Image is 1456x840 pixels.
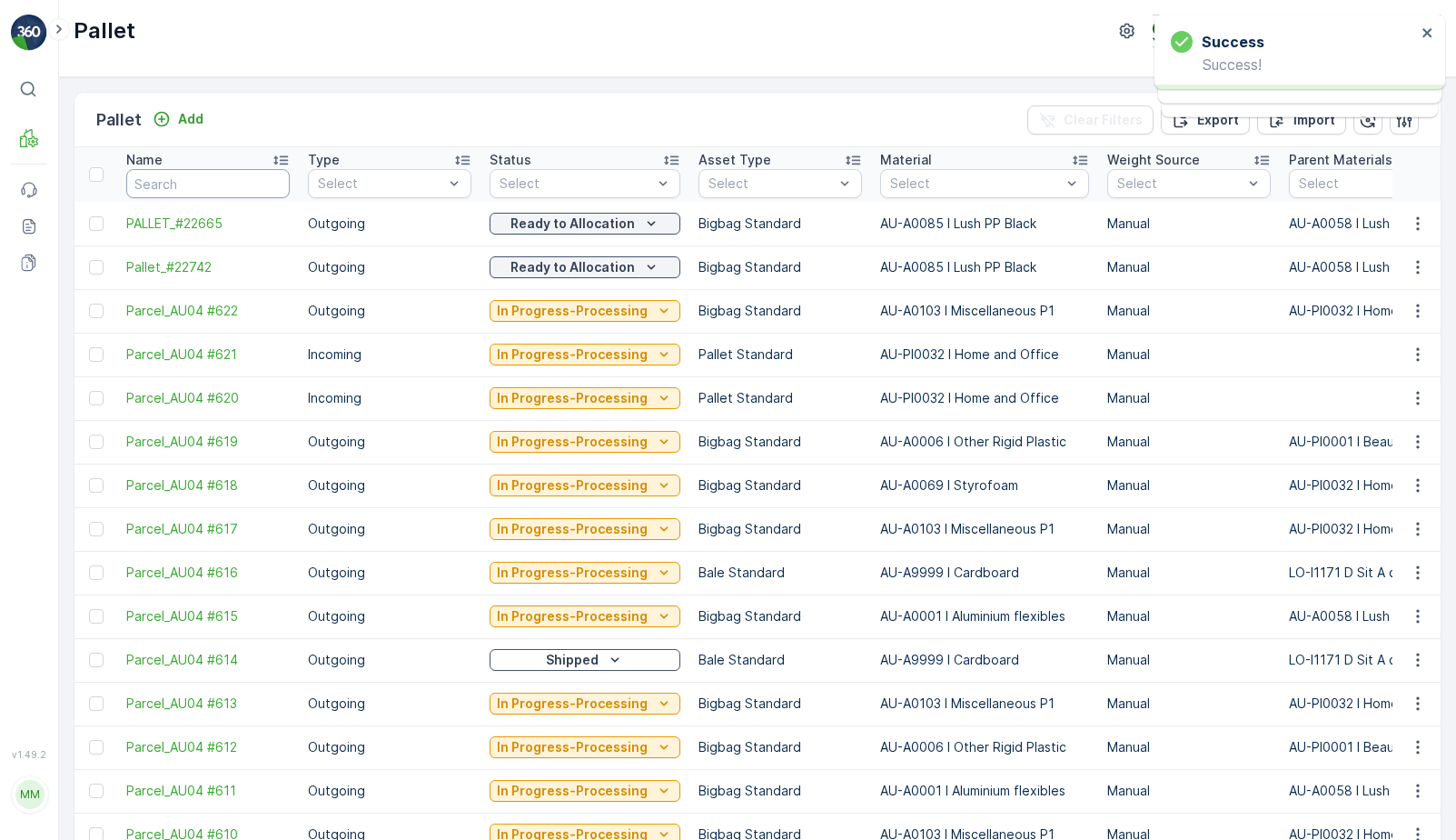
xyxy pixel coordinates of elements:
[497,476,648,495] p: In Progress-Processing
[1098,507,1280,551] td: Manual
[871,464,1098,507] td: AU-A0069 I Styrofoam
[1098,769,1280,813] td: Manual
[1293,111,1335,129] p: Import
[126,345,290,364] a: Parcel_AU04 #621
[1098,638,1280,682] td: Manual
[126,651,290,669] span: Parcel_AU04 #614
[126,476,290,495] span: Parcel_AU04 #618
[497,345,648,364] p: In Progress-Processing
[871,289,1098,333] td: AU-A0103 I Miscellaneous P1
[126,738,290,756] a: Parcel_AU04 #612
[299,769,480,813] td: Outgoing
[510,258,635,276] p: Ready to Allocation
[11,15,47,51] img: logo
[871,507,1098,551] td: AU-A0103 I Miscellaneous P1
[299,551,480,595] td: Outgoing
[1027,105,1154,135] button: Clear Filters
[500,175,652,193] p: Select
[490,475,680,496] button: In Progress-Processing
[1289,151,1392,169] p: Parent Materials
[1202,31,1264,53] h3: Success
[871,682,1098,725] td: AU-A0103 I Miscellaneous P1
[126,564,290,582] a: Parcel_AU04 #616
[1098,725,1280,769] td: Manual
[89,609,104,624] div: Toggle Row Selected
[126,607,290,625] a: Parcel_AU04 #615
[299,682,480,725] td: Outgoing
[689,725,871,769] td: Bigbag Standard
[490,605,680,627] button: In Progress-Processing
[89,565,104,580] div: Toggle Row Selected
[880,151,932,169] p: Material
[490,431,680,453] button: In Progress-Processing
[497,433,648,451] p: In Progress-Processing
[145,108,211,130] button: Add
[497,782,648,800] p: In Progress-Processing
[126,258,290,276] span: Pallet_#22742
[871,725,1098,769] td: AU-A0006 I Other Rigid Plastic
[299,464,480,507] td: Outgoing
[299,507,480,551] td: Outgoing
[1064,111,1143,129] p: Clear Filters
[89,347,104,362] div: Toggle Row Selected
[126,695,290,713] span: Parcel_AU04 #613
[11,764,47,825] button: MM
[318,175,443,193] p: Select
[689,464,871,507] td: Bigbag Standard
[1197,111,1239,129] p: Export
[1098,289,1280,333] td: Manual
[89,260,104,275] div: Toggle Row Selected
[871,420,1098,464] td: AU-A0006 I Other Rigid Plastic
[299,595,480,638] td: Outgoing
[497,520,648,538] p: In Progress-Processing
[871,376,1098,420] td: AU-PI0032 I Home and Office
[126,433,290,451] a: Parcel_AU04 #619
[497,302,648,320] p: In Progress-Processing
[689,245,871,289] td: Bigbag Standard
[89,696,104,711] div: Toggle Row Selected
[689,507,871,551] td: Bigbag Standard
[497,389,648,407] p: In Progress-Processing
[490,387,680,409] button: In Progress-Processing
[1421,25,1434,43] button: close
[689,289,871,333] td: Bigbag Standard
[871,638,1098,682] td: AU-A9999 I Cardboard
[497,564,648,582] p: In Progress-Processing
[126,215,290,233] a: PALLET_#22665
[11,749,47,760] span: v 1.49.2
[178,110,203,128] p: Add
[1098,551,1280,595] td: Manual
[89,653,104,667] div: Toggle Row Selected
[689,682,871,725] td: Bigbag Standard
[490,213,680,235] button: Ready to Allocation
[74,16,135,45] p: Pallet
[1161,105,1250,135] button: Export
[510,215,635,233] p: Ready to Allocation
[871,551,1098,595] td: AU-A9999 I Cardboard
[1153,15,1441,47] button: Terracycle-AU04 - Sendable(+10:00)
[126,302,290,320] a: Parcel_AU04 #622
[1107,151,1200,169] p: Weight Source
[89,784,104,798] div: Toggle Row Selected
[871,595,1098,638] td: AU-A0001 I Aluminium flexibles
[689,333,871,376] td: Pallet Standard
[299,202,480,245] td: Outgoing
[1153,21,1182,41] img: terracycle_logo.png
[689,769,871,813] td: Bigbag Standard
[1098,464,1280,507] td: Manual
[299,420,480,464] td: Outgoing
[1098,682,1280,725] td: Manual
[490,256,680,278] button: Ready to Allocation
[497,607,648,625] p: In Progress-Processing
[689,420,871,464] td: Bigbag Standard
[490,562,680,584] button: In Progress-Processing
[490,344,680,365] button: In Progress-Processing
[299,725,480,769] td: Outgoing
[1098,595,1280,638] td: Manual
[689,551,871,595] td: Bale Standard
